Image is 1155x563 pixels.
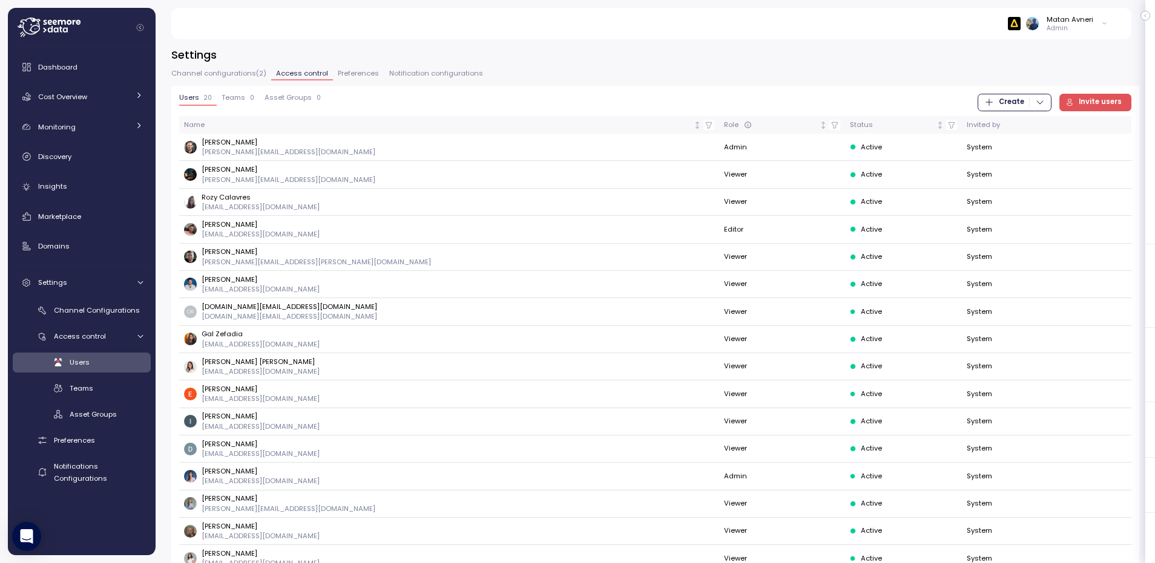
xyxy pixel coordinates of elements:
span: Create [999,94,1024,111]
td: Viewer [719,518,845,545]
span: Active [861,142,882,153]
span: Asset Groups [265,94,312,101]
span: Users [179,94,199,101]
span: Active [861,498,882,509]
span: Teams [70,383,93,393]
a: Teams [13,379,151,399]
img: ACg8ocJuRRCga-FKQ7b4rE4zwflcMd4Yrbf6zuxrknpFBVJwfXtAXeg=s96-c [184,470,197,483]
span: Active [861,334,882,345]
p: [EMAIL_ADDRESS][DOMAIN_NAME] [202,476,320,486]
td: System [962,463,1053,490]
div: Not sorted [819,121,828,129]
p: [PERSON_NAME] [202,247,431,256]
img: ACg8ocJ3Y0t-Z3DN_A497nQfkQhjZ-LleAEzfPgqIyFCGKSg_ypUGFs=s96-c [184,250,197,263]
a: Settings [13,270,151,295]
th: NameNot sorted [179,116,720,134]
button: Invite users [1059,94,1132,111]
p: [PERSON_NAME] [202,439,320,449]
div: Not sorted [936,121,944,129]
div: Invited by [967,120,1048,131]
img: ACg8ocINc0rpw5taedQf8zbFxizNqkScYyJr-_l3Au3yFOYRWsB1bhnS=s96-c [184,168,197,181]
p: [PERSON_NAME] [PERSON_NAME] [202,357,320,366]
th: RoleNot sorted [719,116,845,134]
span: Channel Configurations [54,305,140,315]
td: System [962,134,1053,161]
span: Active [861,416,882,427]
td: Viewer [719,490,845,518]
td: Viewer [719,189,845,216]
p: [EMAIL_ADDRESS][DOMAIN_NAME] [202,421,320,431]
span: Active [861,471,882,482]
img: ACg8ocI2dL-zei04f8QMW842o_HSSPOvX6ScuLi9DAmwXc53VPYQOcs=s96-c [184,141,197,154]
p: [DOMAIN_NAME][EMAIL_ADDRESS][DOMAIN_NAME] [202,302,377,311]
p: Gal Zefadia [202,329,320,339]
button: Collapse navigation [133,23,148,32]
div: Matan Avneri [1047,15,1093,24]
div: Name [184,120,692,131]
p: [PERSON_NAME] [202,164,375,174]
span: Notifications Configurations [54,461,107,483]
td: System [962,353,1053,380]
span: Active [861,197,882,207]
td: System [962,216,1053,243]
img: ACg8ocK1BpWh7cd3Prxu6EHfs0weeD3NnH_6aZETn8a-QGMRQPG-P4I=s96-c [184,333,197,345]
td: System [962,490,1053,518]
span: Discovery [38,152,71,161]
a: Asset Groups [13,404,151,424]
p: [PERSON_NAME] [202,411,320,421]
span: Access control [54,331,106,341]
a: Marketplace [13,204,151,229]
p: Rozy Calavres [202,192,320,202]
td: Viewer [719,435,845,463]
img: ACg8ocIKoP6csnIvRBHynKVY0yDclx5jX3V1ibj1WlZ_ra6DcXOOq_A=s96-c [184,497,197,510]
td: Viewer [719,244,845,271]
td: System [962,161,1053,188]
p: [EMAIL_ADDRESS][DOMAIN_NAME] [202,531,320,541]
p: [EMAIL_ADDRESS][DOMAIN_NAME] [202,449,320,458]
span: Insights [38,181,67,191]
td: Viewer [719,298,845,325]
p: [EMAIL_ADDRESS][DOMAIN_NAME] [202,229,320,239]
p: [PERSON_NAME] [202,137,375,147]
a: Users [13,353,151,373]
p: [PERSON_NAME][EMAIL_ADDRESS][DOMAIN_NAME] [202,147,375,157]
img: ACg8ocJNATKZUJba3YXu6zhPt0Ck7fuuwjOm_gyl4cGNoCruzTiCg4w=s96-c [184,223,197,236]
a: Monitoring [13,115,151,139]
td: Viewer [719,161,845,188]
p: [PERSON_NAME] [202,220,320,229]
td: System [962,435,1053,463]
td: Admin [719,463,845,490]
td: Editor [719,216,845,243]
td: System [962,326,1053,353]
p: 0 [317,94,321,102]
span: Active [861,443,882,454]
p: 0 [250,94,254,102]
span: Preferences [54,435,95,445]
p: 20 [204,94,212,102]
p: [PERSON_NAME][EMAIL_ADDRESS][DOMAIN_NAME] [202,175,375,184]
td: Viewer [719,326,845,353]
td: Viewer [719,353,845,380]
td: Viewer [719,380,845,408]
a: Access control [13,327,151,347]
div: Open Intercom Messenger [12,522,41,551]
p: [PERSON_NAME] [202,548,320,558]
th: StatusNot sorted [845,116,962,134]
a: Discovery [13,145,151,169]
p: [EMAIL_ADDRESS][DOMAIN_NAME] [202,284,320,294]
td: System [962,271,1053,298]
td: System [962,408,1053,435]
td: Admin [719,134,845,161]
span: Users [70,357,90,367]
span: Cost Overview [38,92,87,102]
p: [EMAIL_ADDRESS][DOMAIN_NAME] [202,202,320,212]
img: ACg8ocIqXDVUDpImYJt1rfBjIsDgSK7DGWMyEo9MMowW1gjB_X-gmN0=s96-c [184,195,197,208]
span: Domains [38,241,70,251]
span: Active [861,169,882,180]
h3: Settings [171,47,1139,62]
a: Domains [13,234,151,258]
span: Teams [222,94,245,101]
p: [PERSON_NAME][EMAIL_ADDRESS][DOMAIN_NAME] [202,504,375,513]
p: [PERSON_NAME] [202,493,375,503]
span: Channel configurations ( 2 ) [171,70,266,77]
